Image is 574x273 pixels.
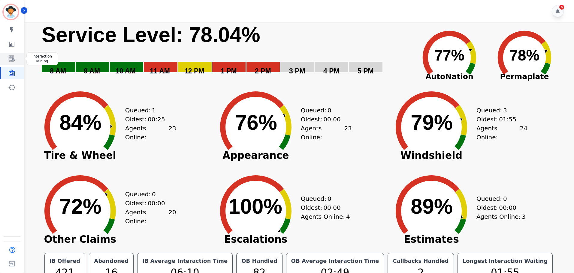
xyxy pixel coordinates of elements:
div: IB Average Interaction Time [141,257,229,265]
span: 23 [344,124,352,142]
text: 84% [59,111,101,134]
text: 72% [59,195,101,218]
span: 20 [168,208,176,226]
div: Oldest: [476,203,521,212]
div: Oldest: [125,115,170,124]
span: 1 [152,106,156,115]
div: Queued: [476,194,521,203]
text: 4 PM [323,67,340,75]
text: 77% [434,47,464,64]
span: 00:00 [148,199,165,208]
div: Queued: [125,190,170,199]
text: 2 PM [255,67,271,75]
span: 0 [328,106,331,115]
div: Queued: [301,106,346,115]
text: 5 PM [358,67,374,75]
span: 00:00 [323,115,341,124]
span: Estimates [386,236,476,242]
span: 0 [328,194,331,203]
div: Agents Online: [476,124,527,142]
span: AutoNation [412,71,487,82]
span: Appearance [211,153,301,159]
div: Queued: [476,106,521,115]
div: 6 [559,5,564,10]
span: 23 [168,124,176,142]
span: Permaplate [487,71,562,82]
div: Oldest: [301,115,346,124]
div: Agents Online: [476,212,527,221]
span: 24 [520,124,527,142]
text: 76% [235,111,277,134]
text: 1 PM [221,67,237,75]
text: 79% [411,111,453,134]
div: Agents Online: [301,212,352,221]
span: 01:55 [499,115,516,124]
span: Escalations [211,236,301,242]
div: Longest Interaction Waiting [461,257,549,265]
div: OB Average Interaction Time [290,257,380,265]
text: Service Level: 78.04% [42,23,260,46]
span: Windshield [386,153,476,159]
span: 00:25 [148,115,165,124]
text: 89% [411,195,453,218]
span: Tire & Wheel [35,153,125,159]
span: 3 [522,212,526,221]
span: 3 [503,106,507,115]
span: 00:00 [499,203,516,212]
text: 10 AM [116,67,136,75]
div: Oldest: [125,199,170,208]
div: Oldest: [301,203,346,212]
div: OB Handled [240,257,278,265]
div: Agents Online: [125,208,176,226]
text: 9 AM [84,67,100,75]
span: 00:00 [323,203,341,212]
span: Other Claims [35,236,125,242]
div: IB Offered [48,257,82,265]
img: Bordered avatar [4,5,18,19]
text: 11 AM [150,67,170,75]
span: 0 [503,194,507,203]
div: Callbacks Handled [391,257,450,265]
span: 0 [152,190,156,199]
div: Agents Online: [301,124,352,142]
text: 100% [228,195,282,218]
svg: Service Level: 0% [41,22,411,84]
text: 3 PM [289,67,305,75]
text: 12 PM [184,67,204,75]
div: Abandoned [93,257,130,265]
div: Oldest: [476,115,521,124]
div: Queued: [301,194,346,203]
div: Agents Online: [125,124,176,142]
span: 4 [346,212,350,221]
text: 8 AM [50,67,66,75]
div: Queued: [125,106,170,115]
text: 78% [509,47,539,64]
